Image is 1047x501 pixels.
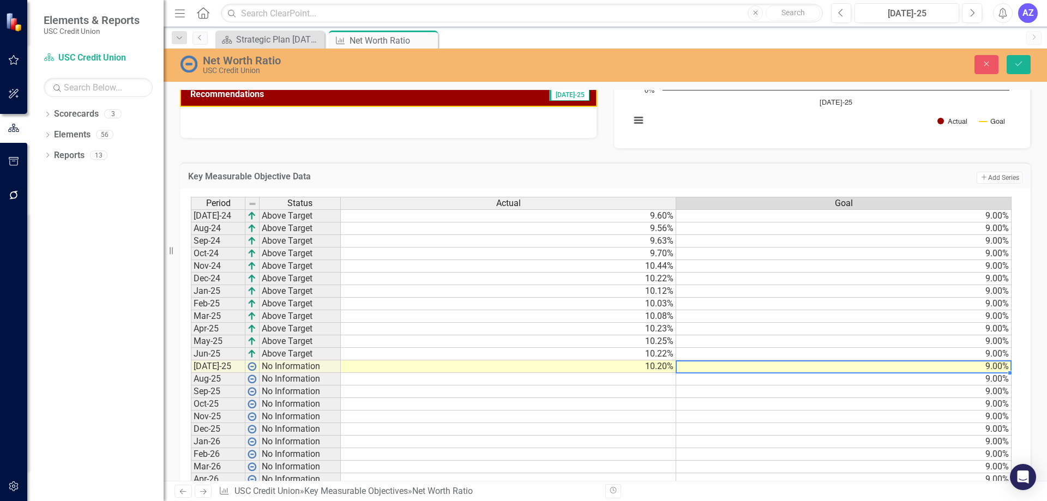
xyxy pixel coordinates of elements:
[979,117,1005,125] button: Show Goal
[676,473,1012,486] td: 9.00%
[260,411,341,423] td: No Information
[341,273,676,285] td: 10.22%
[248,412,256,421] img: wPkqUstsMhMTgAAAABJRU5ErkJggg==
[191,310,245,323] td: Mar-25
[191,248,245,260] td: Oct-24
[191,373,245,385] td: Aug-25
[191,222,245,235] td: Aug-24
[858,7,955,20] div: [DATE]-25
[260,285,341,298] td: Above Target
[781,8,805,17] span: Search
[248,337,256,346] img: VmL+zLOWXp8NoCSi7l57Eu8eJ+4GWSi48xzEIItyGCrzKAg+GPZxiGYRiGYS7xC1jVADWlAHzkAAAAAElFTkSuQmCC
[676,448,1012,461] td: 9.00%
[412,486,473,496] div: Net Worth Ratio
[191,273,245,285] td: Dec-24
[248,274,256,283] img: VmL+zLOWXp8NoCSi7l57Eu8eJ+4GWSi48xzEIItyGCrzKAg+GPZxiGYRiGYS7xC1jVADWlAHzkAAAAAElFTkSuQmCC
[54,129,91,141] a: Elements
[549,89,589,101] span: [DATE]-25
[44,27,140,35] small: USC Credit Union
[260,298,341,310] td: Above Target
[341,209,676,222] td: 9.60%
[1010,464,1036,490] div: Open Intercom Messenger
[287,198,312,208] span: Status
[219,485,597,498] div: » »
[191,298,245,310] td: Feb-25
[260,385,341,398] td: No Information
[676,411,1012,423] td: 9.00%
[676,398,1012,411] td: 9.00%
[260,335,341,348] td: Above Target
[248,287,256,295] img: VmL+zLOWXp8NoCSi7l57Eu8eJ+4GWSi48xzEIItyGCrzKAg+GPZxiGYRiGYS7xC1jVADWlAHzkAAAAAElFTkSuQmCC
[631,113,646,128] button: View chart menu, Chart
[341,235,676,248] td: 9.63%
[676,335,1012,348] td: 9.00%
[248,349,256,358] img: VmL+zLOWXp8NoCSi7l57Eu8eJ+4GWSi48xzEIItyGCrzKAg+GPZxiGYRiGYS7xC1jVADWlAHzkAAAAAElFTkSuQmCC
[191,411,245,423] td: Nov-25
[248,400,256,408] img: wPkqUstsMhMTgAAAABJRU5ErkJggg==
[676,273,1012,285] td: 9.00%
[180,55,197,73] img: No Information
[218,33,322,46] a: Strategic Plan [DATE] - [DATE]
[260,323,341,335] td: Above Target
[191,398,245,411] td: Oct-25
[191,323,245,335] td: Apr-25
[191,473,245,486] td: Apr-26
[5,13,25,32] img: ClearPoint Strategy
[248,387,256,396] img: wPkqUstsMhMTgAAAABJRU5ErkJggg==
[248,375,256,383] img: wPkqUstsMhMTgAAAABJRU5ErkJggg==
[260,348,341,360] td: Above Target
[855,3,959,23] button: [DATE]-25
[260,235,341,248] td: Above Target
[676,348,1012,360] td: 9.00%
[248,249,256,258] img: VmL+zLOWXp8NoCSi7l57Eu8eJ+4GWSi48xzEIItyGCrzKAg+GPZxiGYRiGYS7xC1jVADWlAHzkAAAAAElFTkSuQmCC
[260,398,341,411] td: No Information
[260,461,341,473] td: No Information
[496,198,521,208] span: Actual
[260,248,341,260] td: Above Target
[260,436,341,448] td: No Information
[676,385,1012,398] td: 9.00%
[676,235,1012,248] td: 9.00%
[676,285,1012,298] td: 9.00%
[203,55,657,67] div: Net Worth Ratio
[248,324,256,333] img: VmL+zLOWXp8NoCSi7l57Eu8eJ+4GWSi48xzEIItyGCrzKAg+GPZxiGYRiGYS7xC1jVADWlAHzkAAAAAElFTkSuQmCC
[645,87,654,94] text: 0%
[835,198,853,208] span: Goal
[206,198,231,208] span: Period
[1018,3,1038,23] button: AZ
[221,4,823,23] input: Search ClearPoint...
[676,436,1012,448] td: 9.00%
[248,212,256,220] img: VmL+zLOWXp8NoCSi7l57Eu8eJ+4GWSi48xzEIItyGCrzKAg+GPZxiGYRiGYS7xC1jVADWlAHzkAAAAAElFTkSuQmCC
[191,335,245,348] td: May-25
[191,260,245,273] td: Nov-24
[248,224,256,233] img: VmL+zLOWXp8NoCSi7l57Eu8eJ+4GWSi48xzEIItyGCrzKAg+GPZxiGYRiGYS7xC1jVADWlAHzkAAAAAElFTkSuQmCC
[260,209,341,222] td: Above Target
[191,461,245,473] td: Mar-26
[260,373,341,385] td: No Information
[90,150,107,160] div: 13
[341,360,676,373] td: 10.20%
[191,360,245,373] td: [DATE]-25
[260,273,341,285] td: Above Target
[260,260,341,273] td: Above Target
[236,33,322,46] div: Strategic Plan [DATE] - [DATE]
[676,209,1012,222] td: 9.00%
[248,299,256,308] img: VmL+zLOWXp8NoCSi7l57Eu8eJ+4GWSi48xzEIItyGCrzKAg+GPZxiGYRiGYS7xC1jVADWlAHzkAAAAAElFTkSuQmCC
[248,362,256,371] img: wPkqUstsMhMTgAAAABJRU5ErkJggg==
[676,423,1012,436] td: 9.00%
[54,149,85,162] a: Reports
[248,462,256,471] img: wPkqUstsMhMTgAAAABJRU5ErkJggg==
[191,448,245,461] td: Feb-26
[341,260,676,273] td: 10.44%
[44,78,153,97] input: Search Below...
[191,385,245,398] td: Sep-25
[341,298,676,310] td: 10.03%
[248,437,256,446] img: wPkqUstsMhMTgAAAABJRU5ErkJggg==
[44,52,153,64] a: USC Credit Union
[977,172,1022,184] button: Add Series
[248,237,256,245] img: VmL+zLOWXp8NoCSi7l57Eu8eJ+4GWSi48xzEIItyGCrzKAg+GPZxiGYRiGYS7xC1jVADWlAHzkAAAAAElFTkSuQmCC
[96,130,113,140] div: 56
[304,486,408,496] a: Key Measurable Objectives
[260,473,341,486] td: No Information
